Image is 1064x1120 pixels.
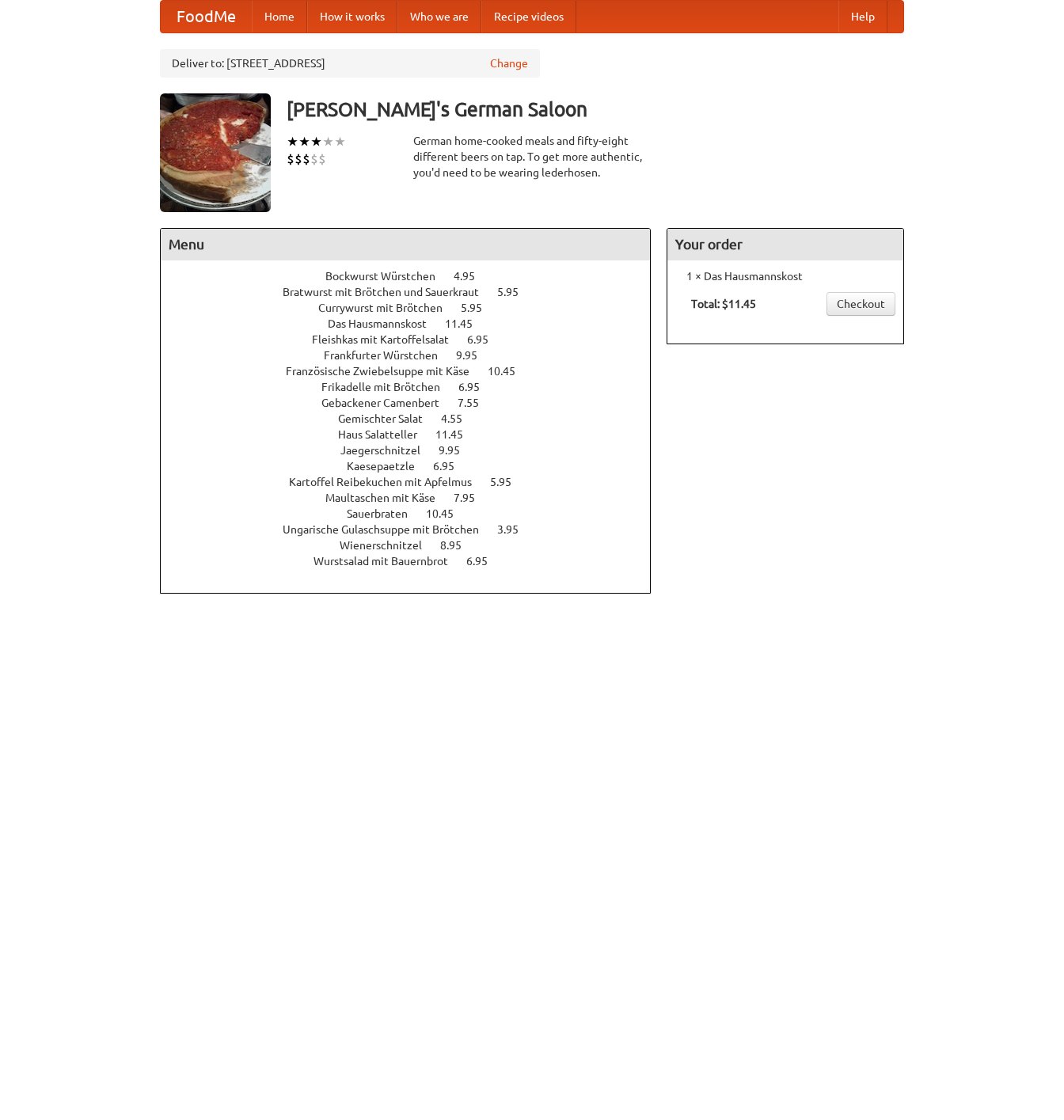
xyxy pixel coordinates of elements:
li: ★ [310,133,322,150]
img: angular.jpg [160,93,271,212]
span: Bratwurst mit Brötchen und Sauerkraut [283,286,495,298]
span: 10.45 [426,507,469,520]
div: Deliver to: [STREET_ADDRESS] [160,49,540,78]
span: Currywurst mit Brötchen [318,302,458,314]
li: ★ [334,133,346,150]
li: ★ [322,133,334,150]
a: Sauerbraten 10.45 [347,507,483,520]
span: 5.95 [497,286,534,298]
span: 11.45 [435,428,479,441]
span: Frikadelle mit Brötchen [321,381,456,393]
a: Currywurst mit Brötchen 5.95 [318,302,511,314]
li: ★ [287,133,298,150]
a: Das Hausmannskost 11.45 [328,317,502,330]
div: German home-cooked meals and fifty-eight different beers on tap. To get more authentic, you'd nee... [413,133,651,180]
span: Wienerschnitzel [340,539,438,552]
a: Wienerschnitzel 8.95 [340,539,491,552]
li: 1 × Das Hausmannskost [675,268,895,284]
span: Haus Salatteller [338,428,433,441]
span: 9.95 [456,349,493,362]
a: Help [838,1,887,32]
a: Ungarische Gulaschsuppe mit Brötchen 3.95 [283,523,548,536]
span: 10.45 [488,365,531,378]
li: ★ [298,133,310,150]
span: 7.95 [454,492,491,504]
span: Bockwurst Würstchen [325,270,451,283]
span: 7.55 [458,397,495,409]
li: $ [294,150,302,168]
a: FoodMe [161,1,252,32]
a: Bratwurst mit Brötchen und Sauerkraut 5.95 [283,286,548,298]
h3: [PERSON_NAME]'s German Saloon [287,93,904,125]
span: Gemischter Salat [338,412,439,425]
a: Maultaschen mit Käse 7.95 [325,492,504,504]
span: Jaegerschnitzel [340,444,436,457]
a: Gebackener Camenbert 7.55 [321,397,508,409]
a: Kartoffel Reibekuchen mit Apfelmus 5.95 [289,476,541,488]
span: 8.95 [440,539,477,552]
h4: Menu [161,229,650,260]
span: Das Hausmannskost [328,317,443,330]
a: Home [252,1,307,32]
a: Gemischter Salat 4.55 [338,412,492,425]
a: Recipe videos [481,1,576,32]
b: Total: $11.45 [691,298,756,310]
span: Kaesepaetzle [347,460,431,473]
span: Maultaschen mit Käse [325,492,451,504]
span: Gebackener Camenbert [321,397,455,409]
a: Jaegerschnitzel 9.95 [340,444,489,457]
span: 6.95 [467,333,504,346]
a: Bockwurst Würstchen 4.95 [325,270,504,283]
h4: Your order [667,229,903,260]
span: Ungarische Gulaschsuppe mit Brötchen [283,523,495,536]
a: Fleishkas mit Kartoffelsalat 6.95 [312,333,518,346]
a: Change [490,55,528,71]
span: 4.55 [441,412,478,425]
li: $ [287,150,294,168]
a: Frankfurter Würstchen 9.95 [324,349,507,362]
span: 6.95 [433,460,470,473]
li: $ [318,150,326,168]
a: Haus Salatteller 11.45 [338,428,492,441]
span: Wurstsalad mit Bauernbrot [313,555,464,568]
a: Kaesepaetzle 6.95 [347,460,484,473]
li: $ [310,150,318,168]
span: 9.95 [439,444,476,457]
span: 6.95 [458,381,496,393]
a: Französische Zwiebelsuppe mit Käse 10.45 [286,365,545,378]
span: Fleishkas mit Kartoffelsalat [312,333,465,346]
span: Sauerbraten [347,507,424,520]
a: Checkout [826,292,895,316]
a: Wurstsalad mit Bauernbrot 6.95 [313,555,517,568]
span: 3.95 [497,523,534,536]
span: 6.95 [466,555,503,568]
span: 5.95 [490,476,527,488]
span: 4.95 [454,270,491,283]
span: 11.45 [445,317,488,330]
a: How it works [307,1,397,32]
a: Frikadelle mit Brötchen 6.95 [321,381,509,393]
span: 5.95 [461,302,498,314]
span: Kartoffel Reibekuchen mit Apfelmus [289,476,488,488]
a: Who we are [397,1,481,32]
span: Frankfurter Würstchen [324,349,454,362]
span: Französische Zwiebelsuppe mit Käse [286,365,485,378]
li: $ [302,150,310,168]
